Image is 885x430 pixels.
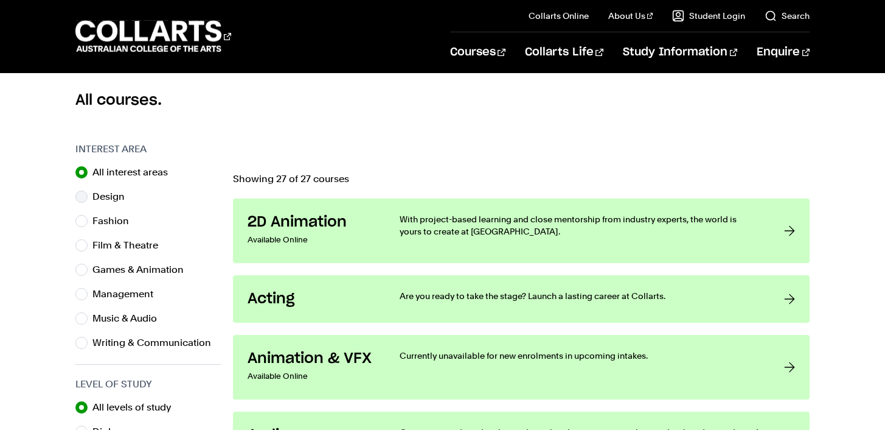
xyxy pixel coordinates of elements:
[75,377,221,392] h3: Level of Study
[248,368,375,385] p: Available Online
[92,261,193,278] label: Games & Animation
[608,10,653,22] a: About Us
[525,32,603,72] a: Collarts Life
[248,213,375,231] h3: 2D Animation
[248,350,375,368] h3: Animation & VFX
[92,399,181,416] label: All levels of study
[672,10,745,22] a: Student Login
[92,188,134,205] label: Design
[529,10,589,22] a: Collarts Online
[233,174,810,184] p: Showing 27 of 27 courses
[92,164,178,181] label: All interest areas
[75,142,221,157] h3: Interest Area
[400,350,760,362] p: Currently unavailable for new enrolments in upcoming intakes.
[757,32,810,72] a: Enquire
[92,213,139,230] label: Fashion
[400,290,760,302] p: Are you ready to take the stage? Launch a lasting career at Collarts.
[92,334,221,351] label: Writing & Communication
[400,213,760,238] p: With project-based learning and close mentorship from industry experts, the world is yours to cre...
[75,91,810,110] h2: All courses.
[450,32,505,72] a: Courses
[233,335,810,400] a: Animation & VFX Available Online Currently unavailable for new enrolments in upcoming intakes.
[623,32,737,72] a: Study Information
[92,237,168,254] label: Film & Theatre
[233,199,810,263] a: 2D Animation Available Online With project-based learning and close mentorship from industry expe...
[75,19,231,54] div: Go to homepage
[92,286,163,303] label: Management
[248,231,375,248] p: Available Online
[92,310,167,327] label: Music & Audio
[233,275,810,323] a: Acting Are you ready to take the stage? Launch a lasting career at Collarts.
[248,290,375,308] h3: Acting
[765,10,810,22] a: Search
